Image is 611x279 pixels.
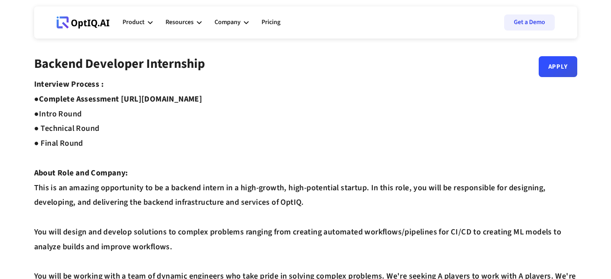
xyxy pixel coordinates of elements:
[166,17,194,28] div: Resources
[34,94,202,120] strong: Complete Assessment [URL][DOMAIN_NAME] ●
[34,167,128,179] strong: About Role and Company:
[34,55,205,73] strong: Backend Developer Internship
[123,17,145,28] div: Product
[262,10,280,35] a: Pricing
[539,56,577,77] a: Apply
[504,14,555,31] a: Get a Demo
[166,10,202,35] div: Resources
[215,17,241,28] div: Company
[34,79,104,90] strong: Interview Process :
[215,10,249,35] div: Company
[123,10,153,35] div: Product
[57,10,110,35] a: Webflow Homepage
